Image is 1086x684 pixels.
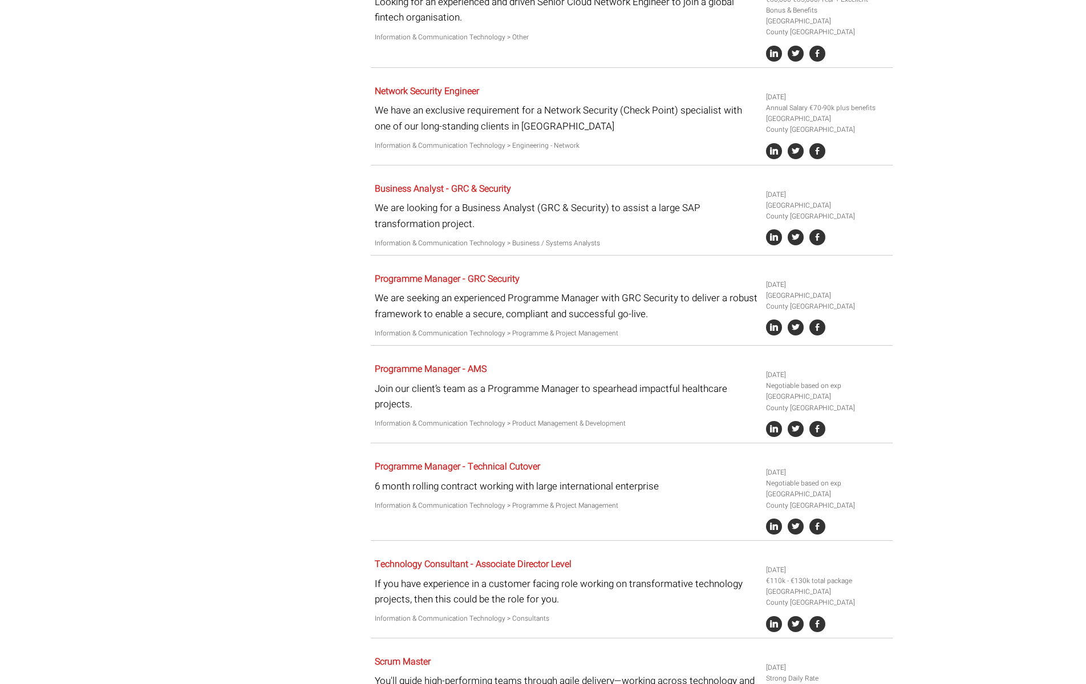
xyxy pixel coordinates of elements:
a: Business Analyst - GRC & Security [375,182,511,196]
p: Information & Communication Technology > Engineering - Network [375,140,757,151]
li: [GEOGRAPHIC_DATA] County [GEOGRAPHIC_DATA] [766,290,888,312]
a: Programme Manager - Technical Cutover [375,460,540,473]
li: Annual Salary €70-90k plus benefits [766,103,888,114]
a: Technology Consultant - Associate Director Level [375,557,572,571]
p: Join our client’s team as a Programme Manager to spearhead impactful healthcare projects. [375,381,757,412]
p: Information & Communication Technology > Programme & Project Management [375,500,757,511]
li: [GEOGRAPHIC_DATA] County [GEOGRAPHIC_DATA] [766,391,888,413]
p: We have an exclusive requirement for a Network Security (Check Point) specialist with one of our ... [375,103,757,133]
a: Scrum Master [375,655,431,669]
p: We are looking for a Business Analyst (GRC & Security) to assist a large SAP transformation project. [375,200,757,231]
li: [GEOGRAPHIC_DATA] County [GEOGRAPHIC_DATA] [766,200,888,222]
li: [DATE] [766,565,888,576]
a: Programme Manager - GRC Security [375,272,520,286]
p: We are seeking an experienced Programme Manager with GRC Security to deliver a robust framework t... [375,290,757,321]
p: Information & Communication Technology > Other [375,32,757,43]
p: If you have experience in a customer facing role working on transformative technology projects, t... [375,576,757,607]
li: [DATE] [766,662,888,673]
li: Negotiable based on exp [766,478,888,489]
li: [GEOGRAPHIC_DATA] County [GEOGRAPHIC_DATA] [766,489,888,511]
li: [GEOGRAPHIC_DATA] County [GEOGRAPHIC_DATA] [766,114,888,135]
li: [GEOGRAPHIC_DATA] County [GEOGRAPHIC_DATA] [766,16,888,38]
li: [DATE] [766,370,888,381]
p: Information & Communication Technology > Product Management & Development [375,418,757,429]
li: [DATE] [766,189,888,200]
li: Strong Daily Rate [766,673,888,684]
li: [DATE] [766,467,888,478]
a: Programme Manager - AMS [375,362,487,376]
p: Information & Communication Technology > Business / Systems Analysts [375,238,757,249]
p: Information & Communication Technology > Consultants [375,613,757,624]
p: 6 month rolling contract working with large international enterprise [375,479,757,494]
li: [GEOGRAPHIC_DATA] County [GEOGRAPHIC_DATA] [766,586,888,608]
li: €110k - €130k total package [766,576,888,586]
li: [DATE] [766,92,888,103]
a: Network Security Engineer [375,84,479,98]
li: Negotiable based on exp [766,381,888,391]
p: Information & Communication Technology > Programme & Project Management [375,328,757,339]
li: [DATE] [766,280,888,290]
